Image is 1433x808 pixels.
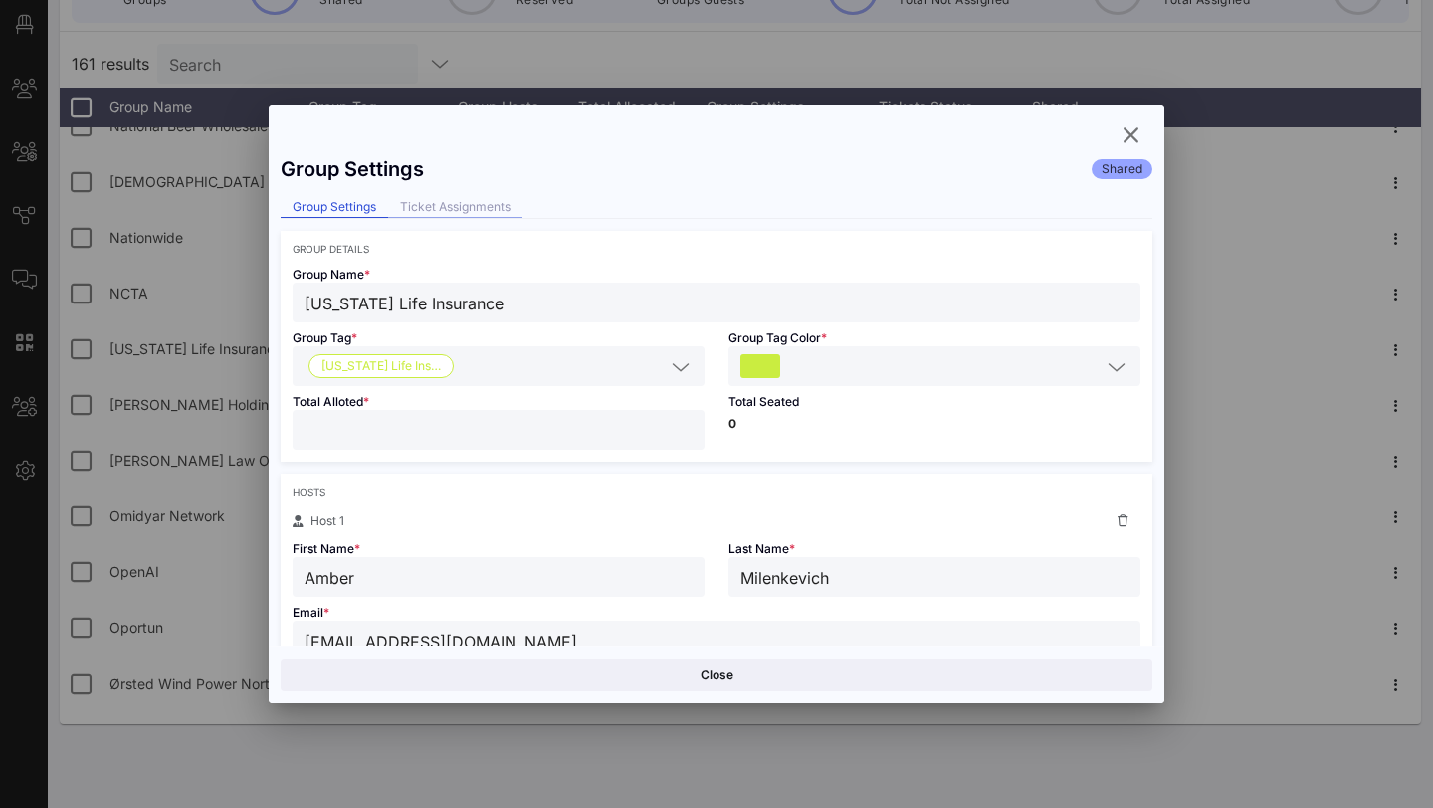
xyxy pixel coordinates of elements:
span: Total Seated [728,394,799,409]
div: Group Details [293,243,1140,255]
div: New York Life Insurance [293,346,705,386]
p: 0 [728,418,1140,430]
span: Email [293,605,329,620]
div: Group Settings [281,157,424,181]
span: Group Name [293,267,370,282]
span: Group Tag [293,330,357,345]
span: Host 1 [310,513,344,528]
span: [US_STATE] Life Ins… [321,355,441,377]
button: Close [281,659,1152,691]
div: Ticket Assignments [388,197,522,218]
span: First Name [293,541,360,556]
div: Shared [1092,159,1152,179]
div: Hosts [293,486,1140,498]
span: Group Tag Color [728,330,827,345]
span: Total Alloted [293,394,369,409]
span: Last Name [728,541,795,556]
